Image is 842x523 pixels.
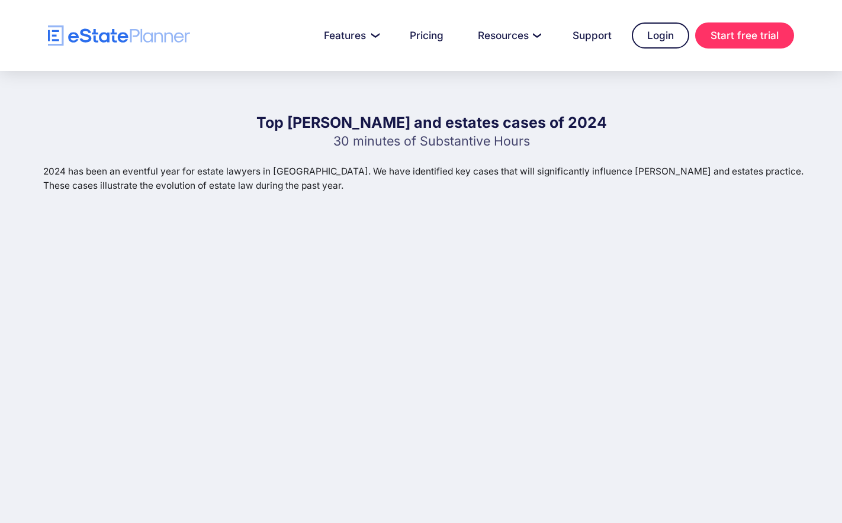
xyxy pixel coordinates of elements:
[256,112,607,133] h1: Top [PERSON_NAME] and estates cases of 2024
[396,24,458,47] a: Pricing
[695,22,794,49] a: Start free trial
[48,25,190,46] a: home
[310,24,390,47] a: Features
[43,164,820,192] p: 2024 has been an eventful year for estate lawyers in [GEOGRAPHIC_DATA]. We have identified key ca...
[632,22,689,49] a: Login
[464,24,552,47] a: Resources
[558,24,626,47] a: Support
[256,133,607,148] p: 30 minutes of Substantive Hours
